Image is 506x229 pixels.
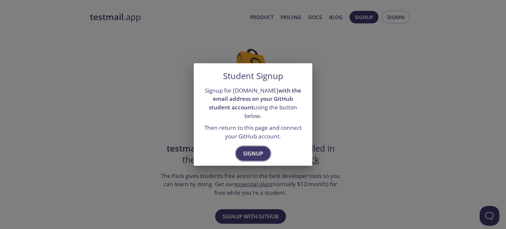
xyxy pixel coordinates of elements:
h5: Student Signup [223,71,283,81]
button: Signup [236,146,270,161]
span: Signup [243,149,263,158]
p: Then return to this page and connect your GitHub account. [202,124,304,140]
strong: with the email address on your GitHub student account [209,87,301,111]
p: Signup for [DOMAIN_NAME] using the button below. [202,86,304,120]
